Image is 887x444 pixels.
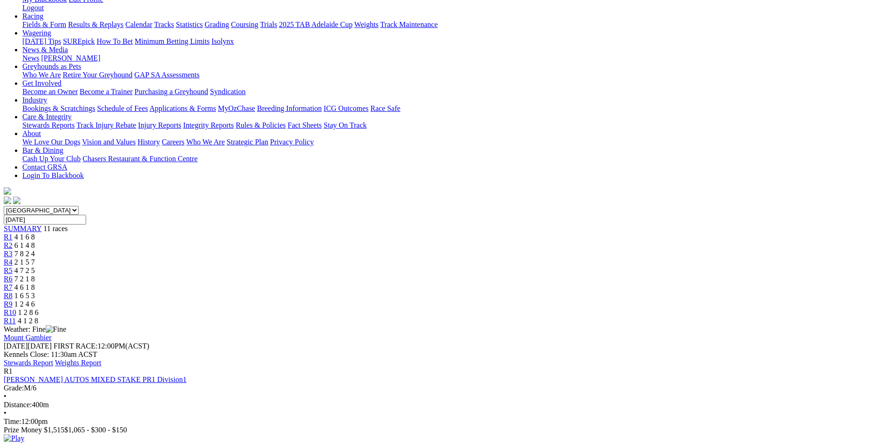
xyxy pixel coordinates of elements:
[4,292,13,300] a: R8
[22,146,63,154] a: Bar & Dining
[125,20,152,28] a: Calendar
[22,62,81,70] a: Greyhounds as Pets
[4,384,24,392] span: Grade:
[4,308,16,316] a: R10
[22,71,61,79] a: Who We Are
[18,317,38,325] span: 4 1 2 8
[14,266,35,274] span: 4 7 2 5
[354,20,379,28] a: Weights
[22,138,80,146] a: We Love Our Dogs
[14,292,35,300] span: 1 6 5 3
[4,342,28,350] span: [DATE]
[4,334,52,342] a: Mount Gambier
[4,325,66,333] span: Weather: Fine
[22,138,883,146] div: About
[4,283,13,291] a: R7
[22,20,66,28] a: Fields & Form
[135,37,210,45] a: Minimum Betting Limits
[82,138,135,146] a: Vision and Values
[46,325,66,334] img: Fine
[4,266,13,274] a: R5
[13,197,20,204] img: twitter.svg
[257,104,322,112] a: Breeding Information
[4,376,187,383] a: [PERSON_NAME] AUTOS MIXED STAKE PR1 Division1
[205,20,229,28] a: Grading
[4,275,13,283] a: R6
[4,197,11,204] img: facebook.svg
[22,71,883,79] div: Greyhounds as Pets
[211,37,234,45] a: Isolynx
[14,258,35,266] span: 2 1 5 7
[22,46,68,54] a: News & Media
[236,121,286,129] a: Rules & Policies
[4,392,7,400] span: •
[4,409,7,417] span: •
[4,401,883,409] div: 400m
[14,275,35,283] span: 7 2 1 8
[4,225,41,232] a: SUMMARY
[4,350,883,359] div: Kennels Close: 11:30am ACST
[22,104,95,112] a: Bookings & Scratchings
[68,20,123,28] a: Results & Replays
[63,71,133,79] a: Retire Your Greyhound
[4,342,52,350] span: [DATE]
[4,187,11,195] img: logo-grsa-white.png
[370,104,400,112] a: Race Safe
[22,130,41,137] a: About
[22,12,43,20] a: Racing
[137,138,160,146] a: History
[54,342,97,350] span: FIRST RACE:
[176,20,203,28] a: Statistics
[4,241,13,249] a: R2
[97,37,133,45] a: How To Bet
[4,300,13,308] a: R9
[22,29,51,37] a: Wagering
[231,20,258,28] a: Coursing
[279,20,352,28] a: 2025 TAB Adelaide Cup
[14,283,35,291] span: 4 6 1 8
[97,104,148,112] a: Schedule of Fees
[4,384,883,392] div: M/6
[4,215,86,225] input: Select date
[22,104,883,113] div: Industry
[22,79,61,87] a: Get Involved
[55,359,102,367] a: Weights Report
[22,155,883,163] div: Bar & Dining
[4,233,13,241] a: R1
[22,96,47,104] a: Industry
[64,426,127,434] span: $1,065 - $300 - $150
[22,113,72,121] a: Care & Integrity
[14,250,35,258] span: 7 8 2 4
[138,121,181,129] a: Injury Reports
[380,20,438,28] a: Track Maintenance
[54,342,149,350] span: 12:00PM(ACST)
[4,359,53,367] a: Stewards Report
[4,250,13,258] a: R3
[63,37,95,45] a: SUREpick
[260,20,277,28] a: Trials
[22,37,61,45] a: [DATE] Tips
[22,155,81,163] a: Cash Up Your Club
[14,241,35,249] span: 6 1 4 8
[22,54,883,62] div: News & Media
[4,317,16,325] a: R11
[154,20,174,28] a: Tracks
[183,121,234,129] a: Integrity Reports
[270,138,314,146] a: Privacy Policy
[43,225,68,232] span: 11 races
[22,171,84,179] a: Login To Blackbook
[210,88,245,96] a: Syndication
[149,104,216,112] a: Applications & Forms
[4,417,21,425] span: Time:
[82,155,197,163] a: Chasers Restaurant & Function Centre
[162,138,184,146] a: Careers
[41,54,100,62] a: [PERSON_NAME]
[4,258,13,266] a: R4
